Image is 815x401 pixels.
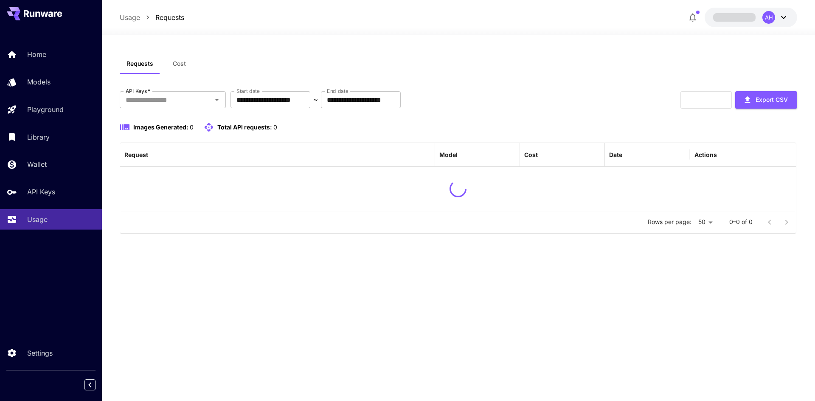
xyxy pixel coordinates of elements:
[27,132,50,142] p: Library
[236,87,260,95] label: Start date
[729,218,753,226] p: 0–0 of 0
[327,87,348,95] label: End date
[211,94,223,106] button: Open
[217,123,272,131] span: Total API requests:
[173,60,186,67] span: Cost
[694,151,717,158] div: Actions
[133,123,188,131] span: Images Generated:
[27,159,47,169] p: Wallet
[524,151,538,158] div: Cost
[155,12,184,22] a: Requests
[705,8,797,27] button: AH
[609,151,622,158] div: Date
[27,214,48,224] p: Usage
[439,151,458,158] div: Model
[695,216,716,228] div: 50
[27,77,51,87] p: Models
[27,104,64,115] p: Playground
[84,379,96,390] button: Collapse sidebar
[190,123,194,131] span: 0
[126,60,153,67] span: Requests
[313,95,318,105] p: ~
[27,49,46,59] p: Home
[120,12,140,22] a: Usage
[27,187,55,197] p: API Keys
[27,348,53,358] p: Settings
[273,123,277,131] span: 0
[91,377,102,393] div: Collapse sidebar
[762,11,775,24] div: AH
[120,12,184,22] nav: breadcrumb
[735,91,797,109] button: Export CSV
[124,151,148,158] div: Request
[648,218,691,226] p: Rows per page:
[126,87,150,95] label: API Keys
